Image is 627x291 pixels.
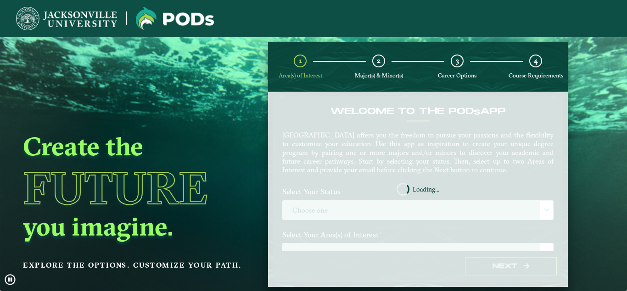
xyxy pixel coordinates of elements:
[136,7,214,30] img: Jacksonville University logo
[23,258,246,272] p: Explore the options. Customize your path.
[279,72,322,79] span: Area(s) of Interest
[23,210,246,242] h2: you imagine.
[509,72,563,79] span: Course Requirements
[16,7,117,30] img: Jacksonville University logo
[456,56,459,65] span: 3
[413,186,439,192] span: Loading...
[299,56,302,65] span: 1
[377,56,381,65] span: 2
[355,72,403,79] span: Major(s) & Minor(s)
[438,72,476,79] span: Career Options
[23,130,246,162] h2: Create the
[534,56,537,65] span: 4
[23,165,246,210] h1: Future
